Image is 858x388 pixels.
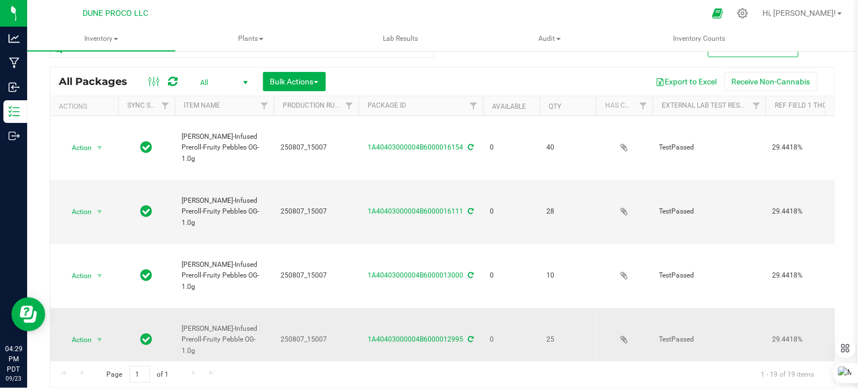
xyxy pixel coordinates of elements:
span: select [93,268,107,284]
span: 29.4418% [773,206,858,217]
span: All Packages [59,75,139,88]
span: Audit [476,28,623,50]
span: Bulk Actions [270,77,318,86]
span: TestPassed [659,142,759,153]
a: Filter [340,96,359,116]
span: Sync from Compliance System [467,207,474,215]
a: Filter [747,96,766,116]
span: Action [62,332,92,348]
span: TestPassed [659,206,759,217]
span: 29.4418% [773,334,858,345]
a: Item Name [184,101,220,109]
span: select [93,332,107,348]
span: Lab Results [368,34,433,44]
a: Lab Results [326,27,475,51]
span: Action [62,140,92,156]
span: 0 [490,270,533,281]
a: Available [492,103,526,110]
span: Action [62,268,92,284]
span: 0 [490,334,533,345]
span: Sync from Compliance System [467,143,474,151]
a: Inventory [27,27,175,51]
span: Inventory Counts [658,34,741,44]
a: Filter [464,96,483,116]
span: 10 [546,270,589,281]
inline-svg: Inventory [8,106,20,117]
p: 09/23 [5,374,22,383]
span: Open Ecommerce Menu [705,2,730,24]
span: Hi, [PERSON_NAME]! [763,8,837,18]
button: Export to Excel [649,72,725,91]
span: TestPassed [659,270,759,281]
span: 29.4418% [773,270,858,281]
span: 0 [490,206,533,217]
span: [PERSON_NAME]-Infused Preroll-Fruity Pebbles OG-1.0g [182,259,267,292]
inline-svg: Manufacturing [8,57,20,69]
span: 1 - 19 of 19 items [752,366,823,383]
span: Page of 1 [97,366,178,383]
span: 0 [490,142,533,153]
span: In Sync [141,139,153,155]
span: 40 [546,142,589,153]
span: [PERSON_NAME]-Infused Preroll-Fruity Pebble OG-1.0g [182,323,267,356]
span: 250807_15007 [281,334,352,345]
span: In Sync [141,203,153,219]
span: Sync from Compliance System [467,335,474,343]
input: 1 [130,366,150,383]
span: 250807_15007 [281,270,352,281]
span: TestPassed [659,334,759,345]
button: Receive Non-Cannabis [725,72,818,91]
span: 28 [546,206,589,217]
span: In Sync [141,331,153,347]
inline-svg: Outbound [8,130,20,142]
a: Audit [476,27,624,51]
a: Inventory Counts [626,27,774,51]
button: Bulk Actions [263,72,326,91]
a: External Lab Test Result [662,101,751,109]
a: Sync Status [127,101,171,109]
span: [PERSON_NAME]-Infused Preroll-Fruity Pebbles OG-1.0g [182,131,267,164]
span: Sync from Compliance System [467,271,474,279]
a: Ref Field 1 THC [775,101,827,109]
a: Qty [549,103,561,110]
inline-svg: Inbound [8,82,20,93]
a: 1A40403000004B6000016154 [368,143,464,151]
span: 25 [546,334,589,345]
span: [PERSON_NAME]-Infused Preroll-Fruity Pebbles OG-1.0g [182,195,267,228]
span: 250807_15007 [281,142,352,153]
a: Filter [255,96,274,116]
span: select [93,204,107,220]
span: Action [62,204,92,220]
p: 04:29 PM PDT [5,344,22,374]
iframe: Resource center [11,297,45,331]
a: 1A40403000004B6000013000 [368,271,464,279]
div: Manage settings [736,8,750,19]
a: Filter [156,96,175,116]
div: Actions [59,103,114,110]
span: select [93,140,107,156]
inline-svg: Analytics [8,33,20,44]
span: DUNE PROCO LLC [83,8,148,18]
a: Plants [176,27,325,51]
span: Plants [177,28,324,50]
th: Has COA [596,96,653,116]
a: Package ID [368,101,406,109]
a: Production Run [283,101,340,109]
a: Filter [634,96,653,116]
span: 29.4418% [773,142,858,153]
a: 1A40403000004B6000012995 [368,335,464,343]
span: 250807_15007 [281,206,352,217]
a: 1A40403000004B6000016111 [368,207,464,215]
span: In Sync [141,267,153,283]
